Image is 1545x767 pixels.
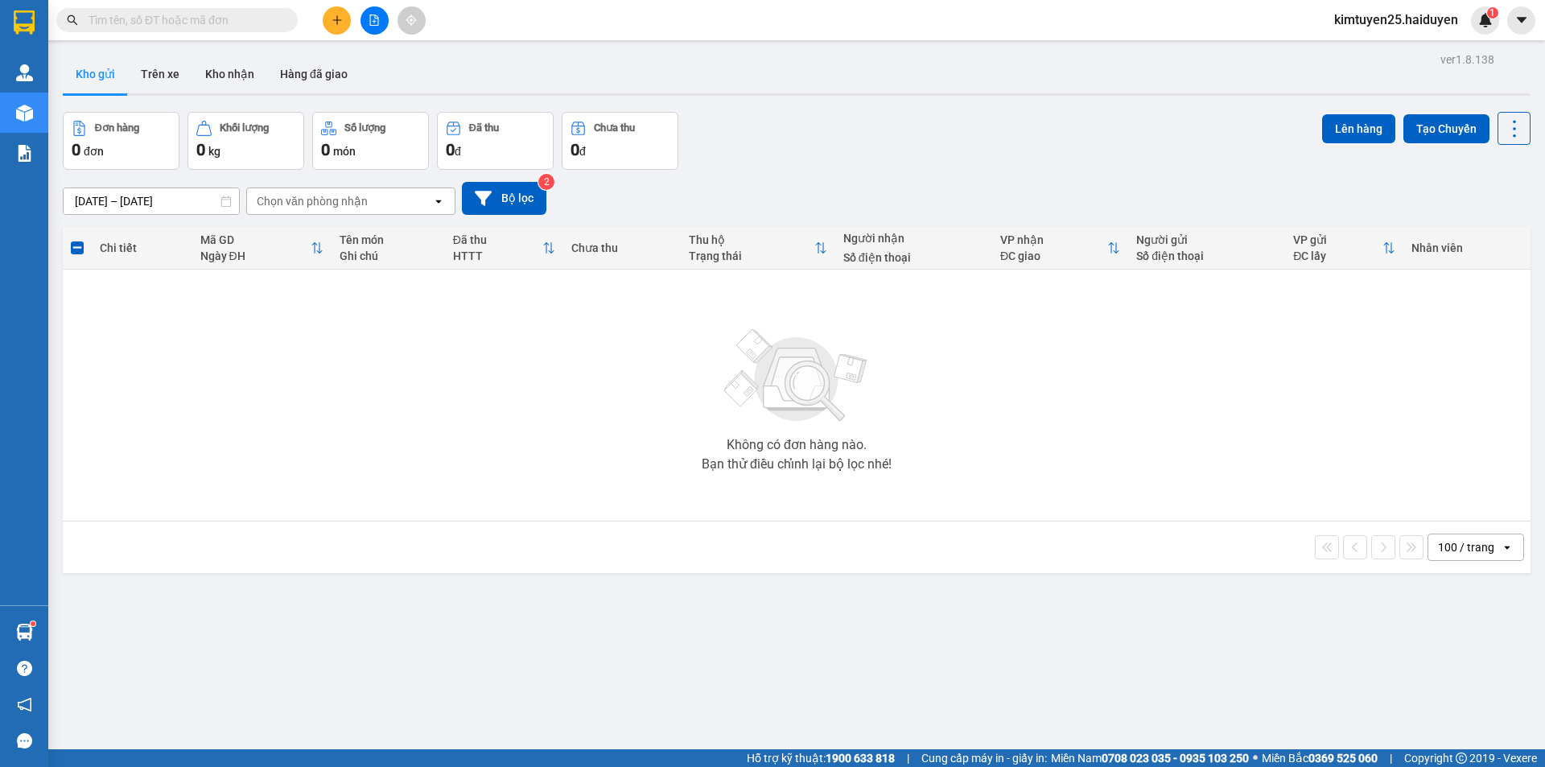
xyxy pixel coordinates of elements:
[1501,541,1514,554] svg: open
[14,10,35,35] img: logo-vxr
[200,249,311,262] div: Ngày ĐH
[921,749,1047,767] span: Cung cấp máy in - giấy in:
[267,55,360,93] button: Hàng đã giao
[1321,10,1471,30] span: kimtuyen25.haiduyen
[67,14,78,26] span: search
[455,145,461,158] span: đ
[63,55,128,93] button: Kho gửi
[1136,233,1277,246] div: Người gửi
[89,11,278,29] input: Tìm tên, số ĐT hoặc mã đơn
[321,140,330,159] span: 0
[95,122,139,134] div: Đơn hàng
[1487,7,1498,19] sup: 1
[312,112,429,170] button: Số lượng0món
[100,241,183,254] div: Chi tiết
[727,439,867,452] div: Không có đơn hàng nào.
[17,661,32,676] span: question-circle
[1308,752,1378,765] strong: 0369 525 060
[200,233,311,246] div: Mã GD
[562,112,678,170] button: Chưa thu0đ
[1285,227,1403,270] th: Toggle SortBy
[344,122,385,134] div: Số lượng
[1051,749,1249,767] span: Miền Nam
[187,112,304,170] button: Khối lượng0kg
[192,227,332,270] th: Toggle SortBy
[747,749,895,767] span: Hỗ trợ kỹ thuật:
[332,14,343,26] span: plus
[594,122,635,134] div: Chưa thu
[1000,233,1107,246] div: VP nhận
[843,232,984,245] div: Người nhận
[17,733,32,748] span: message
[716,320,877,432] img: svg+xml;base64,PHN2ZyBjbGFzcz0ibGlzdC1wbHVnX19zdmciIHhtbG5zPSJodHRwOi8vd3d3LnczLm9yZy8yMDAwL3N2Zy...
[689,233,814,246] div: Thu hộ
[16,105,33,122] img: warehouse-icon
[1390,749,1392,767] span: |
[17,697,32,712] span: notification
[843,251,984,264] div: Số điện thoại
[453,249,542,262] div: HTTT
[64,188,239,214] input: Select a date range.
[1136,249,1277,262] div: Số điện thoại
[453,233,542,246] div: Đã thu
[907,749,909,767] span: |
[196,140,205,159] span: 0
[220,122,269,134] div: Khối lượng
[369,14,380,26] span: file-add
[1478,13,1493,27] img: icon-new-feature
[1440,51,1494,68] div: ver 1.8.138
[333,145,356,158] span: món
[63,112,179,170] button: Đơn hàng0đơn
[1293,233,1382,246] div: VP gửi
[681,227,835,270] th: Toggle SortBy
[1489,7,1495,19] span: 1
[340,233,437,246] div: Tên món
[192,55,267,93] button: Kho nhận
[462,182,546,215] button: Bộ lọc
[445,227,563,270] th: Toggle SortBy
[538,174,554,190] sup: 2
[360,6,389,35] button: file-add
[72,140,80,159] span: 0
[1438,539,1494,555] div: 100 / trang
[340,249,437,262] div: Ghi chú
[1514,13,1529,27] span: caret-down
[398,6,426,35] button: aim
[31,621,35,626] sup: 1
[437,112,554,170] button: Đã thu0đ
[16,145,33,162] img: solution-icon
[1293,249,1382,262] div: ĐC lấy
[1403,114,1489,143] button: Tạo Chuyến
[208,145,220,158] span: kg
[432,195,445,208] svg: open
[257,193,368,209] div: Chọn văn phòng nhận
[702,458,892,471] div: Bạn thử điều chỉnh lại bộ lọc nhé!
[571,241,674,254] div: Chưa thu
[1322,114,1395,143] button: Lên hàng
[579,145,586,158] span: đ
[84,145,104,158] span: đơn
[323,6,351,35] button: plus
[16,624,33,641] img: warehouse-icon
[446,140,455,159] span: 0
[16,64,33,81] img: warehouse-icon
[1102,752,1249,765] strong: 0708 023 035 - 0935 103 250
[128,55,192,93] button: Trên xe
[1411,241,1522,254] div: Nhân viên
[689,249,814,262] div: Trạng thái
[571,140,579,159] span: 0
[992,227,1128,270] th: Toggle SortBy
[1000,249,1107,262] div: ĐC giao
[469,122,499,134] div: Đã thu
[1262,749,1378,767] span: Miền Bắc
[1253,755,1258,761] span: ⚪️
[826,752,895,765] strong: 1900 633 818
[1507,6,1535,35] button: caret-down
[1456,753,1467,764] span: copyright
[406,14,417,26] span: aim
